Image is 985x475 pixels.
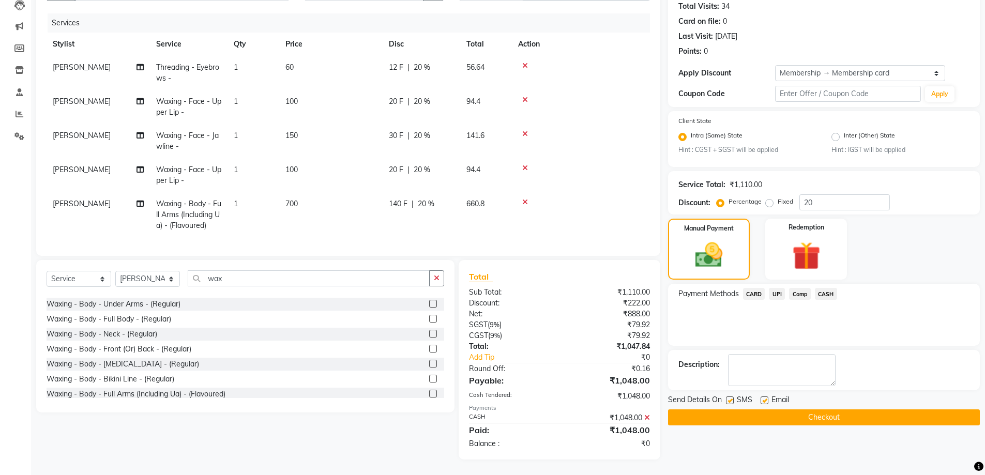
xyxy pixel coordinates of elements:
[461,424,559,436] div: Paid:
[156,165,221,185] span: Waxing - Face - Upper Lip -
[47,374,174,385] div: Waxing - Body - Bikini Line - (Regular)
[418,198,434,209] span: 20 %
[234,63,238,72] span: 1
[490,320,499,329] span: 9%
[559,424,658,436] div: ₹1,048.00
[407,130,410,141] span: |
[414,96,430,107] span: 20 %
[461,363,559,374] div: Round Off:
[47,299,180,310] div: Waxing - Body - Under Arms - (Regular)
[466,199,484,208] span: 660.8
[559,319,658,330] div: ₹79.92
[461,319,559,330] div: ( )
[285,97,298,106] span: 100
[771,394,789,407] span: Email
[389,198,407,209] span: 140 F
[815,288,837,300] span: CASH
[407,62,410,73] span: |
[383,33,460,56] th: Disc
[715,31,737,42] div: [DATE]
[234,199,238,208] span: 1
[234,131,238,140] span: 1
[490,331,500,340] span: 9%
[925,86,954,102] button: Apply
[668,409,980,425] button: Checkout
[678,16,721,27] div: Card on file:
[156,63,219,83] span: Threading - Eyebrows -
[461,438,559,449] div: Balance :
[559,391,658,402] div: ₹1,048.00
[47,344,191,355] div: Waxing - Body - Front (Or) Back - (Regular)
[778,197,793,206] label: Fixed
[831,145,969,155] small: Hint : IGST will be applied
[53,165,111,174] span: [PERSON_NAME]
[389,130,403,141] span: 30 F
[234,97,238,106] span: 1
[47,359,199,370] div: Waxing - Body - [MEDICAL_DATA] - (Regular)
[389,62,403,73] span: 12 F
[407,164,410,175] span: |
[576,352,658,363] div: ₹0
[47,33,150,56] th: Stylist
[678,46,702,57] div: Points:
[729,197,762,206] label: Percentage
[684,224,734,233] label: Manual Payment
[285,165,298,174] span: 100
[783,238,829,273] img: _gift.svg
[461,374,559,387] div: Payable:
[412,198,414,209] span: |
[737,394,752,407] span: SMS
[559,363,658,374] div: ₹0.16
[156,97,221,117] span: Waxing - Face - Upper Lip -
[461,330,559,341] div: ( )
[407,96,410,107] span: |
[53,199,111,208] span: [PERSON_NAME]
[461,352,575,363] a: Add Tip
[769,288,785,300] span: UPI
[461,391,559,402] div: Cash Tendered:
[789,288,811,300] span: Comp
[234,165,238,174] span: 1
[469,320,488,329] span: SGST
[461,309,559,319] div: Net:
[460,33,512,56] th: Total
[559,374,658,387] div: ₹1,048.00
[512,33,650,56] th: Action
[469,271,493,282] span: Total
[678,288,739,299] span: Payment Methods
[678,359,720,370] div: Description:
[559,287,658,298] div: ₹1,110.00
[228,33,279,56] th: Qty
[559,412,658,423] div: ₹1,048.00
[678,31,713,42] div: Last Visit:
[678,68,776,79] div: Apply Discount
[678,1,719,12] div: Total Visits:
[704,46,708,57] div: 0
[559,330,658,341] div: ₹79.92
[285,63,294,72] span: 60
[414,62,430,73] span: 20 %
[414,164,430,175] span: 20 %
[461,287,559,298] div: Sub Total:
[691,131,742,143] label: Intra (Same) State
[559,298,658,309] div: ₹222.00
[389,164,403,175] span: 20 F
[687,239,731,271] img: _cash.svg
[469,404,649,412] div: Payments
[188,270,430,286] input: Search or Scan
[156,199,221,230] span: Waxing - Body - Full Arms (Including Ua) - (Flavoured)
[469,331,488,340] span: CGST
[414,130,430,141] span: 20 %
[844,131,895,143] label: Inter (Other) State
[53,97,111,106] span: [PERSON_NAME]
[559,341,658,352] div: ₹1,047.84
[461,341,559,352] div: Total:
[559,309,658,319] div: ₹888.00
[389,96,403,107] span: 20 F
[156,131,219,151] span: Waxing - Face - Jawline -
[466,63,484,72] span: 56.64
[285,199,298,208] span: 700
[461,298,559,309] div: Discount:
[53,131,111,140] span: [PERSON_NAME]
[150,33,228,56] th: Service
